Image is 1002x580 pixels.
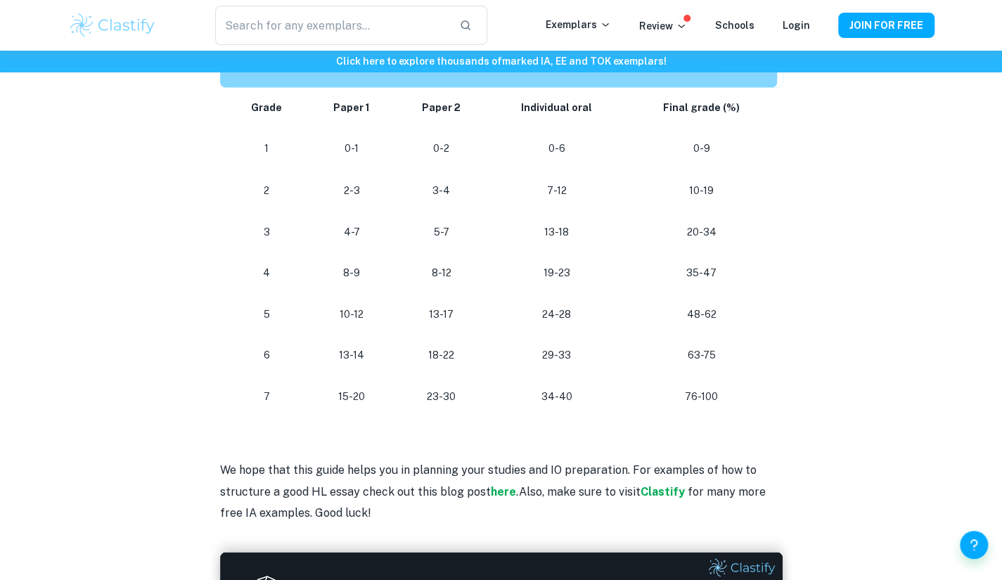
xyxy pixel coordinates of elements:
p: 3-4 [407,181,476,200]
p: 76-100 [637,387,765,406]
p: We hope that this guide helps you in planning your studies and IO preparation. For examples of ho... [220,459,783,523]
p: 5-7 [407,222,476,241]
a: Clastify [641,484,685,498]
button: JOIN FOR FREE [838,13,934,38]
p: 7 [237,387,297,406]
p: 34-40 [498,387,615,406]
p: 5 [237,304,297,323]
p: 29-33 [498,345,615,364]
p: 0-9 [637,139,765,158]
p: 1 [237,139,297,158]
p: 10-12 [319,304,385,323]
p: 2-3 [319,181,385,200]
a: Login [783,20,810,31]
p: 19-23 [498,263,615,282]
p: Exemplars [546,17,611,32]
strong: Paper 1 [333,102,370,113]
p: 0-1 [319,139,385,158]
p: 35-47 [637,263,765,282]
a: here [491,484,516,498]
p: 10-19 [637,181,765,200]
p: 13-14 [319,345,385,364]
p: 6 [237,345,297,364]
p: 13-17 [407,304,476,323]
p: 4 [237,263,297,282]
p: 0-2 [407,139,476,158]
a: Schools [715,20,754,31]
strong: Final grade (%) [663,102,740,113]
p: Review [639,18,687,34]
p: 7-12 [498,181,615,200]
p: 24-28 [498,304,615,323]
input: Search for any exemplars... [215,6,447,45]
h6: Click here to explore thousands of marked IA, EE and TOK exemplars ! [3,53,999,69]
strong: Grade [251,102,282,113]
p: 8-12 [407,263,476,282]
img: Clastify logo [68,11,158,39]
p: 15-20 [319,387,385,406]
span: Also, make sure to visit [519,484,641,498]
strong: Individual oral [521,102,592,113]
p: 8-9 [319,263,385,282]
p: 13-18 [498,222,615,241]
strong: Paper 2 [422,102,461,113]
p: 20-34 [637,222,765,241]
p: 23-30 [407,387,476,406]
p: 3 [237,222,297,241]
p: 18-22 [407,345,476,364]
p: 63-75 [637,345,765,364]
p: 4-7 [319,222,385,241]
button: Help and Feedback [960,531,988,559]
p: 0-6 [498,139,615,158]
p: 48-62 [637,304,765,323]
p: 2 [237,181,297,200]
